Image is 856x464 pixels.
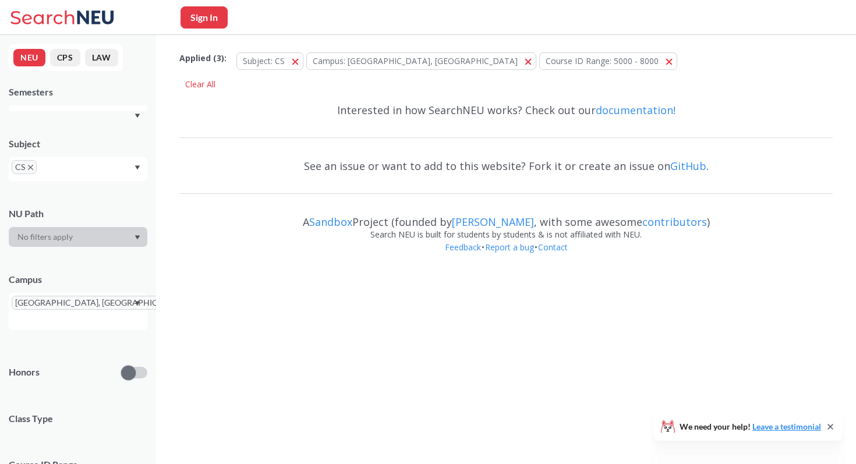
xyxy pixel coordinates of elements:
span: Class Type [9,412,147,425]
div: NU Path [9,207,147,220]
div: Subject [9,137,147,150]
svg: Dropdown arrow [135,301,140,306]
svg: Dropdown arrow [135,235,140,240]
span: Applied ( 3 ): [179,52,227,65]
div: Semesters [9,86,147,98]
div: [GEOGRAPHIC_DATA], [GEOGRAPHIC_DATA]X to remove pillDropdown arrow [9,293,147,330]
button: Subject: CS [236,52,303,70]
a: Feedback [444,242,482,253]
svg: X to remove pill [28,165,33,170]
span: Course ID Range: 5000 - 8000 [546,55,659,66]
div: Search NEU is built for students by students & is not affiliated with NEU. [179,228,833,241]
a: Report a bug [484,242,535,253]
button: Campus: [GEOGRAPHIC_DATA], [GEOGRAPHIC_DATA] [306,52,536,70]
a: Sandbox [309,215,352,229]
div: CSX to remove pillDropdown arrow [9,157,147,181]
a: Leave a testimonial [752,422,821,431]
svg: Dropdown arrow [135,114,140,118]
div: Campus [9,273,147,286]
button: NEU [13,49,45,66]
svg: Dropdown arrow [135,165,140,170]
div: Dropdown arrow [9,227,147,247]
button: Course ID Range: 5000 - 8000 [539,52,677,70]
div: See an issue or want to add to this website? Fork it or create an issue on . [179,149,833,183]
a: contributors [642,215,707,229]
a: GitHub [670,159,706,173]
a: [PERSON_NAME] [452,215,534,229]
span: [GEOGRAPHIC_DATA], [GEOGRAPHIC_DATA]X to remove pill [12,296,197,310]
a: documentation! [596,103,675,117]
p: Honors [9,366,40,379]
span: Subject: CS [243,55,285,66]
a: Contact [537,242,568,253]
div: A Project (founded by , with some awesome ) [179,205,833,228]
div: Clear All [179,76,221,93]
span: CSX to remove pill [12,160,37,174]
span: Campus: [GEOGRAPHIC_DATA], [GEOGRAPHIC_DATA] [313,55,518,66]
button: CPS [50,49,80,66]
span: We need your help! [680,423,821,431]
div: • • [179,241,833,271]
div: Interested in how SearchNEU works? Check out our [179,93,833,127]
button: Sign In [181,6,228,29]
button: LAW [85,49,118,66]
